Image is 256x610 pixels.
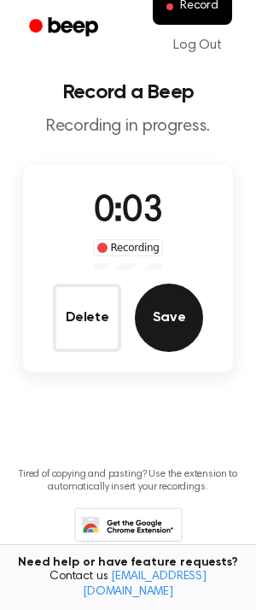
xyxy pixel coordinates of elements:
a: Log Out [156,25,239,66]
a: Beep [17,11,113,44]
div: Recording [93,239,164,256]
a: [EMAIL_ADDRESS][DOMAIN_NAME] [83,571,207,598]
span: Contact us [10,570,246,600]
p: Recording in progress. [14,116,242,138]
p: Tired of copying and pasting? Use the extension to automatically insert your recordings. [14,468,242,494]
button: Save Audio Record [135,284,203,352]
h1: Record a Beep [14,82,242,103]
span: 0:03 [94,194,162,230]
button: Delete Audio Record [53,284,121,352]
